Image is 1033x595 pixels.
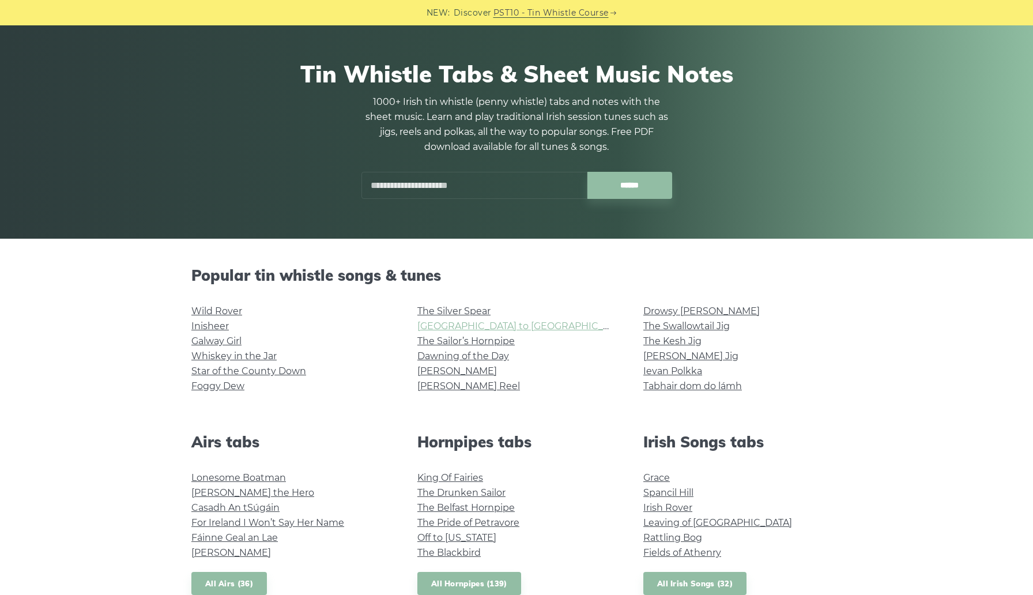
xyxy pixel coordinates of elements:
h2: Hornpipes tabs [417,433,616,451]
a: Foggy Dew [191,381,244,391]
a: [GEOGRAPHIC_DATA] to [GEOGRAPHIC_DATA] [417,321,630,332]
a: Galway Girl [191,336,242,347]
a: Leaving of [GEOGRAPHIC_DATA] [643,517,792,528]
a: Whiskey in the Jar [191,351,277,361]
h2: Airs tabs [191,433,390,451]
a: [PERSON_NAME] [417,366,497,376]
p: 1000+ Irish tin whistle (penny whistle) tabs and notes with the sheet music. Learn and play tradi... [361,95,672,155]
a: Spancil Hill [643,487,693,498]
a: The Silver Spear [417,306,491,317]
a: Star of the County Down [191,366,306,376]
a: PST10 - Tin Whistle Course [493,6,609,20]
a: The Drunken Sailor [417,487,506,498]
a: [PERSON_NAME] [191,547,271,558]
a: Off to [US_STATE] [417,532,496,543]
a: Irish Rover [643,502,692,513]
a: [PERSON_NAME] Jig [643,351,738,361]
a: Dawning of the Day [417,351,509,361]
a: [PERSON_NAME] Reel [417,381,520,391]
h2: Popular tin whistle songs & tunes [191,266,842,284]
a: Rattling Bog [643,532,702,543]
a: Tabhair dom do lámh [643,381,742,391]
a: Ievan Polkka [643,366,702,376]
a: Drowsy [PERSON_NAME] [643,306,760,317]
span: NEW: [427,6,450,20]
a: Casadh An tSúgáin [191,502,280,513]
a: [PERSON_NAME] the Hero [191,487,314,498]
a: Fáinne Geal an Lae [191,532,278,543]
a: The Belfast Hornpipe [417,502,515,513]
a: Wild Rover [191,306,242,317]
a: Fields of Athenry [643,547,721,558]
a: King Of Fairies [417,472,483,483]
a: The Swallowtail Jig [643,321,730,332]
span: Discover [454,6,492,20]
a: The Sailor’s Hornpipe [417,336,515,347]
h1: Tin Whistle Tabs & Sheet Music Notes [191,60,842,88]
a: The Kesh Jig [643,336,702,347]
a: The Blackbird [417,547,481,558]
h2: Irish Songs tabs [643,433,842,451]
a: Inisheer [191,321,229,332]
a: The Pride of Petravore [417,517,519,528]
a: Grace [643,472,670,483]
a: Lonesome Boatman [191,472,286,483]
a: For Ireland I Won’t Say Her Name [191,517,344,528]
